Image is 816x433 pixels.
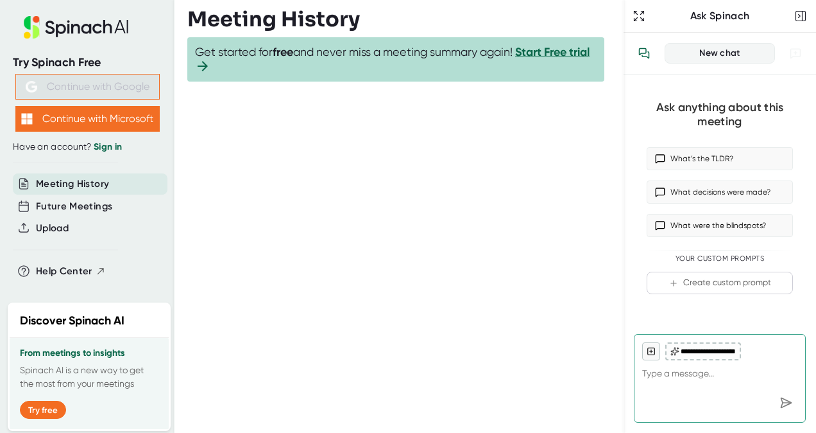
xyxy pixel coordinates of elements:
a: Start Free trial [515,45,590,59]
button: View conversation history [631,40,657,66]
div: Have an account? [13,141,162,153]
button: What’s the TLDR? [647,147,793,170]
div: Ask anything about this meeting [647,100,793,129]
button: Future Meetings [36,199,112,214]
button: Help Center [36,264,106,279]
p: Spinach AI is a new way to get the most from your meetings [20,364,158,391]
button: Continue with Microsoft [15,106,160,132]
div: Send message [774,391,797,414]
span: Get started for and never miss a meeting summary again! [195,45,597,74]
button: Upload [36,221,69,236]
div: Ask Spinach [648,10,792,22]
h3: Meeting History [187,7,360,31]
button: Meeting History [36,177,109,191]
button: Continue with Google [15,74,160,100]
h3: From meetings to insights [20,348,158,358]
span: Help Center [36,264,92,279]
button: What decisions were made? [647,181,793,204]
b: free [273,45,293,59]
a: Sign in [94,141,122,152]
button: Try free [20,401,66,419]
h2: Discover Spinach AI [20,312,124,330]
div: Try Spinach Free [13,55,162,70]
button: Expand to Ask Spinach page [630,7,648,25]
div: New chat [673,48,767,59]
div: Your Custom Prompts [647,254,793,263]
button: Create custom prompt [647,272,793,294]
button: What were the blindspots? [647,214,793,237]
img: Aehbyd4JwY73AAAAAElFTkSuQmCC [26,81,37,93]
button: Close conversation sidebar [792,7,810,25]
